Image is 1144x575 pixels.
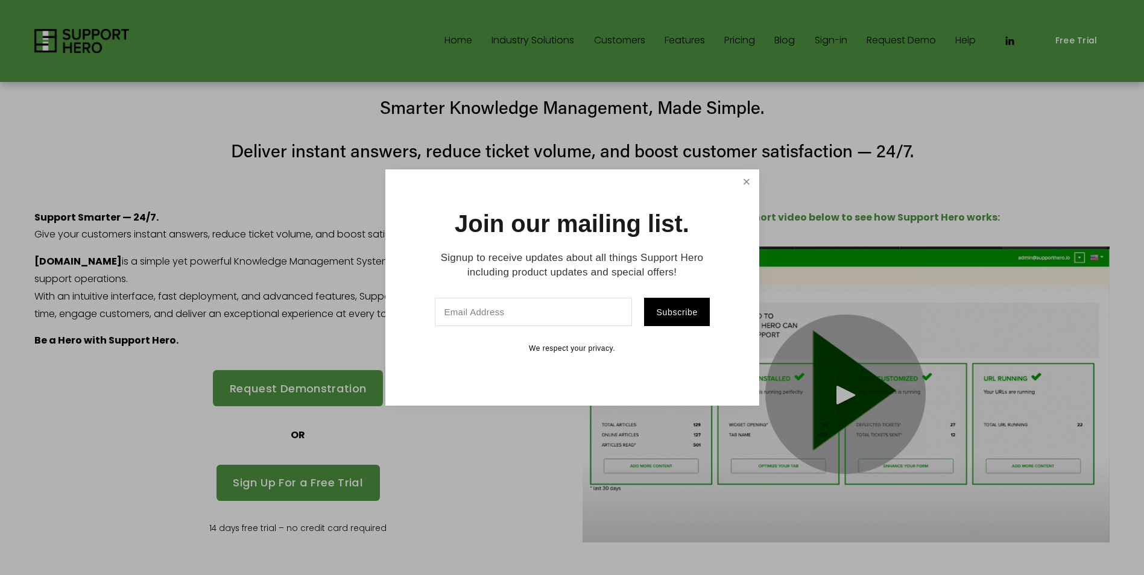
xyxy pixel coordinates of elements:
span: Subscribe [656,307,698,317]
h1: Join our mailing list. [455,212,689,236]
button: Subscribe [644,298,709,326]
p: Signup to receive updates about all things Support Hero including product updates and special off... [428,251,717,280]
a: Close [736,171,757,192]
p: We respect your privacy. [428,344,717,354]
input: Email Address [435,298,633,326]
